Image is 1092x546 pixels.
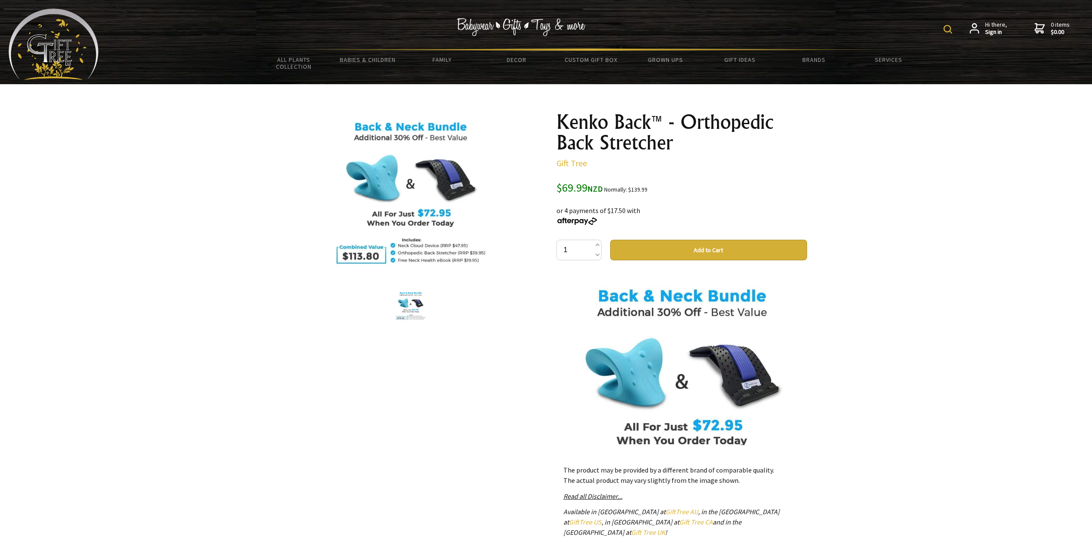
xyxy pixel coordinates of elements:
[702,51,777,69] a: Gift Ideas
[557,180,603,195] span: $69.99
[665,507,698,516] a: GiftTree AU
[777,51,851,69] a: Brands
[563,492,623,500] a: Read all Disclaimer...
[631,528,665,537] a: Gift Tree UK
[985,21,1007,36] span: Hi there,
[1035,21,1070,36] a: 0 items$0.00
[394,290,427,323] img: Kenko Back™ - Orthopedic Back Stretcher
[554,51,628,69] a: Custom Gift Box
[851,51,926,69] a: Services
[569,518,602,526] a: GiftTree US
[557,195,807,226] div: or 4 payments of $17.50 with
[970,21,1007,36] a: Hi there,Sign in
[257,51,331,76] a: All Plants Collection
[331,51,405,69] a: Babies & Children
[679,518,713,526] a: Gift Tree CA
[563,465,800,485] p: The product may be provided by a different brand of comparable quality. The actual product may va...
[457,18,586,36] img: Babywear - Gifts - Toys & more
[985,28,1007,36] strong: Sign in
[944,25,952,34] img: product search
[628,51,702,69] a: Grown Ups
[1051,28,1070,36] strong: $0.00
[405,51,479,69] a: Family
[610,240,807,260] button: Add to Cart
[557,112,807,153] h1: Kenko Back™ - Orthopedic Back Stretcher
[1051,21,1070,36] span: 0 items
[479,51,554,69] a: Decor
[327,112,494,279] img: Kenko Back™ - Orthopedic Back Stretcher
[557,158,587,168] a: Gift Tree
[604,186,647,193] small: Normally: $139.99
[587,184,603,194] span: NZD
[9,9,99,80] img: Babyware - Gifts - Toys and more...
[557,217,598,225] img: Afterpay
